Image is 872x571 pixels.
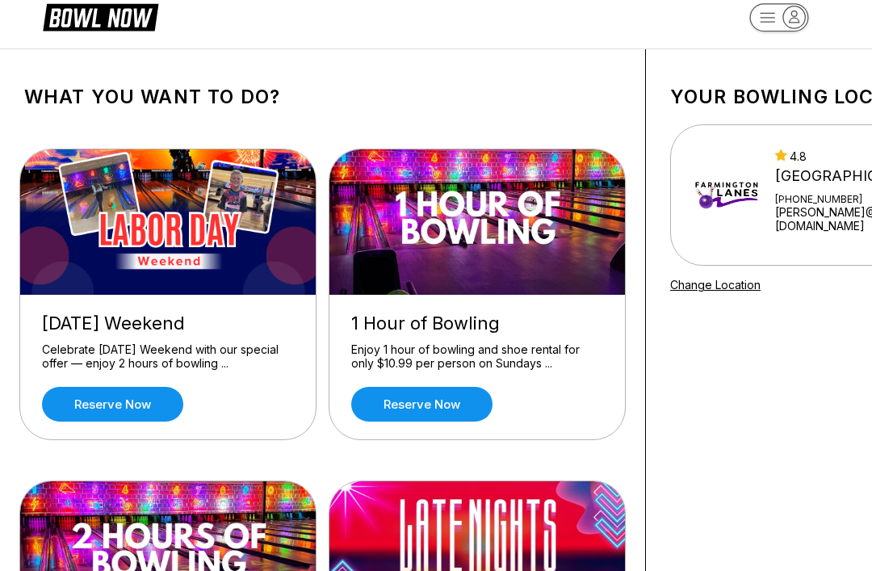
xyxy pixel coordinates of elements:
div: Enjoy 1 hour of bowling and shoe rental for only $10.99 per person on Sundays ... [351,342,603,371]
img: Labor Day Weekend [20,149,317,295]
div: [DATE] Weekend [42,313,294,334]
h1: What you want to do? [24,86,621,108]
a: Reserve now [42,387,183,422]
img: 1 Hour of Bowling [329,149,627,295]
div: Celebrate [DATE] Weekend with our special offer — enjoy 2 hours of bowling ... [42,342,294,371]
img: Farmington Lanes [692,151,761,240]
a: Change Location [670,278,761,292]
a: Reserve now [351,387,493,422]
div: 1 Hour of Bowling [351,313,603,334]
